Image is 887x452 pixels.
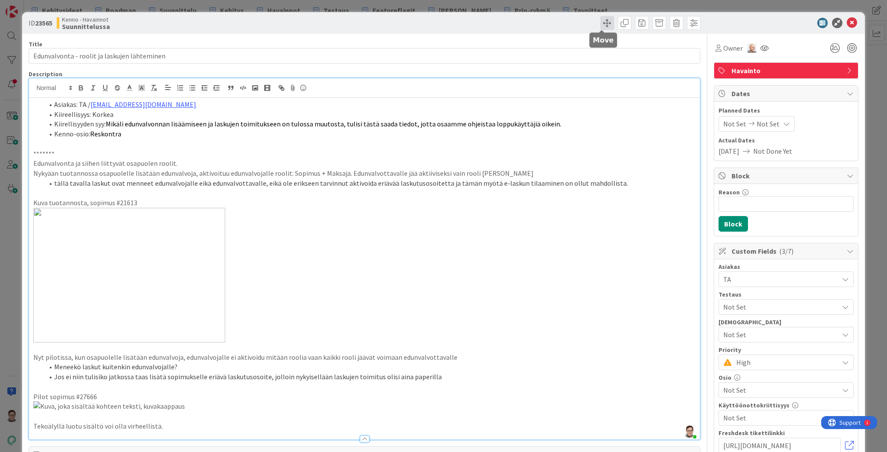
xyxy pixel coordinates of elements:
h5: Move [593,36,614,44]
span: Mikäli edunvalvonnan lisäämiseen ja laskujen toimitukseen on tulossa muutosta, tulisi tästä saada... [106,119,561,128]
span: ID [29,18,52,28]
span: Havainto [732,65,842,76]
img: attachment [33,208,225,342]
span: Not Set [723,119,746,129]
div: Osio [719,375,854,381]
span: Not Done Yet [753,146,792,156]
span: Support [18,1,39,12]
span: Not Set [723,302,838,312]
span: Actual Dates [719,136,854,145]
span: Dates [732,88,842,99]
div: 1 [45,3,47,10]
p: Pilot sopimus #27666 [33,392,696,402]
span: Custom Fields [732,246,842,256]
div: Priority [719,347,854,353]
b: Suunnittelussa [62,23,110,30]
img: NG [747,43,757,53]
li: Jos ei niin tulisiko jatkossa taas lisätä sopimukselle eriävä laskutusosoite, jolloin nykyisellää... [44,372,696,382]
span: High [736,356,834,368]
li: Asiakas: TA / [44,100,696,110]
p: Edunvalvonta ja siihen liittyvät osapuolen roolit. [33,158,696,168]
span: Not Set [723,329,838,340]
li: Kiirellisyyden syy: [44,119,696,129]
div: [DEMOGRAPHIC_DATA] [719,319,854,325]
span: Description [29,70,62,78]
img: TLZ6anu1DcGAWb83eubghn1RH4uaPPi4.jfif [683,426,696,438]
span: Owner [723,43,743,53]
span: TA [723,274,838,284]
p: Nykyään tuotannossa osapuolelle lisätään edunvalvoja, aktivoituu edunvalvojalle roolit: Sopimus +... [33,168,696,178]
span: [DATE] [719,146,739,156]
p: Kuva tuotannosta, sopimus #21613 [33,198,696,208]
span: Reskontra [90,129,121,138]
span: Not Set [723,413,838,423]
li: Kenno-osio: [44,129,696,139]
li: Kiireellisyys: Korkea [44,110,696,119]
span: Kenno - Havainnot [62,16,110,23]
span: Not Set [757,119,780,129]
a: [EMAIL_ADDRESS][DOMAIN_NAME] [91,100,196,109]
div: Asiakas [719,264,854,270]
img: Kuva, joka sisältää kohteen teksti, kuvakaappaus Tekoälyllä luotu sisältö voi olla virheellistä. [33,401,185,431]
p: Nyt pilotissa, kun osapuolelle lisätään edunvalvoja, edunvalvojalle ei aktivoidu mitään roolia va... [33,352,696,362]
b: 23565 [35,19,52,27]
span: Block [732,171,842,181]
span: ( 3/7 ) [779,247,793,255]
span: Not Set [723,385,838,395]
li: tällä tavalla laskut ovat menneet edunvalvojalle eikä edunvalvottavalle, eikä ole erikseen tarvin... [44,178,696,188]
input: type card name here... [29,48,700,64]
li: Meneekö laskut kuitenkin edunvalvojalle? [44,362,696,372]
div: Freshdesk tikettilinkki [719,430,854,436]
button: Block [719,216,748,232]
div: Testaus [719,291,854,297]
div: Käyttöönottokriittisyys [719,402,854,408]
label: Reason [719,188,740,196]
label: Title [29,40,42,48]
span: Planned Dates [719,106,854,115]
